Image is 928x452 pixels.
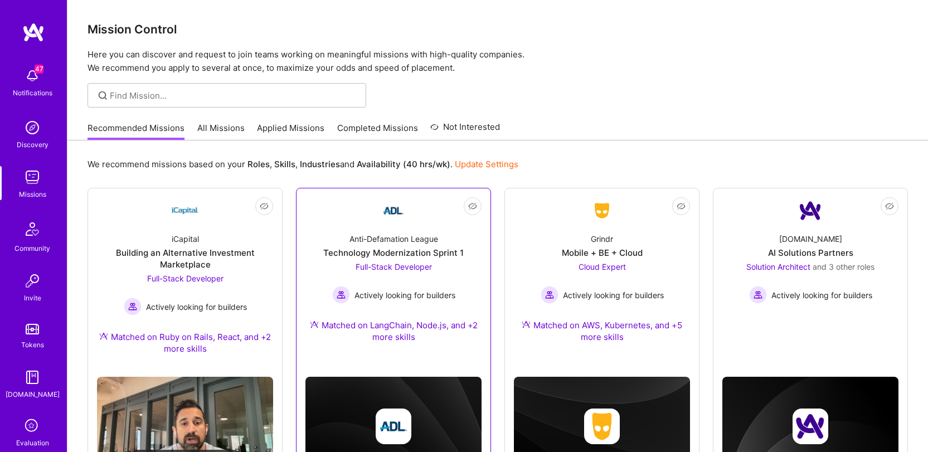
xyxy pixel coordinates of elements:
img: bell [21,65,43,87]
div: Matched on AWS, Kubernetes, and +5 more skills [514,319,690,343]
img: guide book [21,366,43,388]
div: Discovery [17,139,48,150]
div: Notifications [13,87,52,99]
img: Company logo [793,409,828,444]
img: Company Logo [797,197,824,224]
i: icon EyeClosed [468,202,477,211]
div: Evaluation [16,437,49,449]
span: Actively looking for builders [563,289,664,301]
p: We recommend missions based on your , , and . [88,158,518,170]
div: Missions [19,188,46,200]
img: Actively looking for builders [749,286,767,304]
img: Ateam Purple Icon [522,320,531,329]
span: Actively looking for builders [771,289,872,301]
a: Applied Missions [257,122,324,140]
img: tokens [26,324,39,334]
div: Anti-Defamation League [349,233,438,245]
span: Solution Architect [746,262,810,271]
img: Actively looking for builders [124,298,142,315]
img: Community [19,216,46,242]
b: Industries [300,159,340,169]
img: Company Logo [380,197,407,224]
img: Company logo [584,409,620,444]
img: teamwork [21,166,43,188]
img: Ateam Purple Icon [310,320,319,329]
a: Company Logo[DOMAIN_NAME]AI Solutions PartnersSolution Architect and 3 other rolesActively lookin... [722,197,898,332]
span: Actively looking for builders [354,289,455,301]
img: Actively looking for builders [541,286,558,304]
i: icon SelectionTeam [22,416,43,437]
div: AI Solutions Partners [768,247,853,259]
a: Company LogoGrindrMobile + BE + CloudCloud Expert Actively looking for buildersActively looking f... [514,197,690,356]
i: icon EyeClosed [260,202,269,211]
span: Full-Stack Developer [147,274,224,283]
img: discovery [21,116,43,139]
i: icon SearchGrey [96,89,109,102]
p: Here you can discover and request to join teams working on meaningful missions with high-quality ... [88,48,908,75]
a: Recommended Missions [88,122,184,140]
i: icon EyeClosed [885,202,894,211]
div: [DOMAIN_NAME] [6,388,60,400]
div: Mobile + BE + Cloud [562,247,643,259]
img: Company Logo [589,201,615,221]
div: Community [14,242,50,254]
a: All Missions [197,122,245,140]
b: Availability (40 hrs/wk) [357,159,450,169]
i: icon EyeClosed [677,202,686,211]
a: Company LogoAnti-Defamation LeagueTechnology Modernization Sprint 1Full-Stack Developer Actively ... [305,197,482,356]
a: Update Settings [455,159,518,169]
span: Full-Stack Developer [356,262,432,271]
b: Skills [274,159,295,169]
div: Invite [24,292,41,304]
img: Ateam Purple Icon [99,332,108,341]
a: Not Interested [430,120,500,140]
h3: Mission Control [88,22,908,36]
span: Actively looking for builders [146,301,247,313]
div: iCapital [172,233,199,245]
span: 47 [35,65,43,74]
a: Company LogoiCapitalBuilding an Alternative Investment MarketplaceFull-Stack Developer Actively l... [97,197,273,368]
img: logo [22,22,45,42]
img: Actively looking for builders [332,286,350,304]
img: Company logo [376,409,411,444]
div: Matched on LangChain, Node.js, and +2 more skills [305,319,482,343]
div: Grindr [591,233,613,245]
span: Cloud Expert [579,262,626,271]
div: Building an Alternative Investment Marketplace [97,247,273,270]
div: Tokens [21,339,44,351]
div: [DOMAIN_NAME] [779,233,842,245]
span: and 3 other roles [813,262,874,271]
div: Technology Modernization Sprint 1 [323,247,464,259]
img: Company Logo [172,197,198,224]
input: Find Mission... [110,90,358,101]
img: Invite [21,270,43,292]
b: Roles [247,159,270,169]
div: Matched on Ruby on Rails, React, and +2 more skills [97,331,273,354]
a: Completed Missions [337,122,418,140]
